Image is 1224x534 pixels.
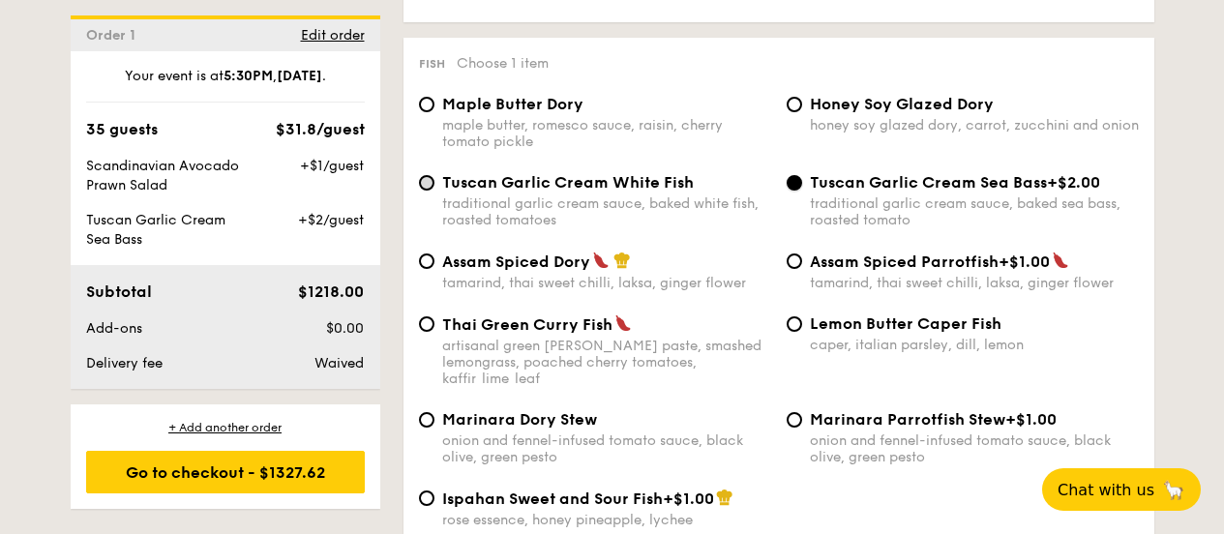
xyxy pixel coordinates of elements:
span: Ispahan Sweet and Sour Fish [442,489,663,508]
span: Waived [314,355,364,371]
img: icon-spicy.37a8142b.svg [592,252,610,269]
input: Assam Spiced Dorytamarind, thai sweet chilli, laksa, ginger flower [419,253,434,269]
div: Go to checkout - $1327.62 [86,451,365,493]
div: onion and fennel-infused tomato sauce, black olive, green pesto [810,432,1139,465]
img: icon-spicy.37a8142b.svg [614,314,632,332]
input: Thai Green Curry Fishartisanal green [PERSON_NAME] paste, smashed lemongrass, poached cherry toma... [419,316,434,332]
input: Maple Butter Dorymaple butter, romesco sauce, raisin, cherry tomato pickle [419,97,434,112]
span: +$1/guest [300,158,364,174]
span: +$1.00 [999,252,1050,271]
input: Marinara Dory Stewonion and fennel-infused tomato sauce, black olive, green pesto [419,412,434,428]
div: tamarind, thai sweet chilli, laksa, ginger flower [810,275,1139,291]
div: rose essence, honey pineapple, lychee [442,512,771,528]
span: Edit order [301,27,365,44]
span: Subtotal [86,282,152,301]
div: traditional garlic cream sauce, baked sea bass, roasted tomato [810,195,1139,228]
span: Add-ons [86,320,142,337]
input: Tuscan Garlic Cream Sea Bass+$2.00traditional garlic cream sauce, baked sea bass, roasted tomato [787,175,802,191]
span: Order 1 [86,27,143,44]
input: Honey Soy Glazed Doryhoney soy glazed dory, carrot, zucchini and onion [787,97,802,112]
div: maple butter, romesco sauce, raisin, cherry tomato pickle [442,117,771,150]
span: Marinara Dory Stew [442,410,597,429]
div: onion and fennel-infused tomato sauce, black olive, green pesto [442,432,771,465]
span: Assam Spiced Parrotfish [810,252,999,271]
img: icon-spicy.37a8142b.svg [1052,252,1069,269]
span: Scandinavian Avocado Prawn Salad [86,158,239,193]
span: Assam Spiced Dory [442,252,590,271]
img: icon-chef-hat.a58ddaea.svg [716,489,733,506]
div: Your event is at , . [86,67,365,103]
span: +$2.00 [1047,173,1100,192]
span: Tuscan Garlic Cream Sea Bass [810,173,1047,192]
span: Fish [419,57,445,71]
span: Chat with us [1058,481,1154,499]
span: +$1.00 [1005,410,1057,429]
span: Lemon Butter Caper Fish [810,314,1001,333]
input: Tuscan Garlic Cream White Fishtraditional garlic cream sauce, baked white fish, roasted tomatoes [419,175,434,191]
span: Maple Butter Dory [442,95,583,113]
button: Chat with us🦙 [1042,468,1201,511]
div: $31.8/guest [276,118,365,141]
span: Tuscan Garlic Cream White Fish [442,173,694,192]
strong: [DATE] [277,68,322,84]
div: caper, italian parsley, dill, lemon [810,337,1139,353]
div: tamarind, thai sweet chilli, laksa, ginger flower [442,275,771,291]
div: artisanal green [PERSON_NAME] paste, smashed lemongrass, poached cherry tomatoes, kaffir lime leaf [442,338,771,387]
input: Assam Spiced Parrotfish+$1.00tamarind, thai sweet chilli, laksa, ginger flower [787,253,802,269]
span: +$2/guest [298,212,364,228]
input: Lemon Butter Caper Fishcaper, italian parsley, dill, lemon [787,316,802,332]
div: 35 guests [86,118,158,141]
span: Honey Soy Glazed Dory [810,95,994,113]
span: Thai Green Curry Fish [442,315,612,334]
div: + Add another order [86,420,365,435]
span: 🦙 [1162,479,1185,501]
span: $1218.00 [298,282,364,301]
input: Marinara Parrotfish Stew+$1.00onion and fennel-infused tomato sauce, black olive, green pesto [787,412,802,428]
span: Choose 1 item [457,55,549,72]
img: icon-chef-hat.a58ddaea.svg [613,252,631,269]
span: Delivery fee [86,355,163,371]
div: traditional garlic cream sauce, baked white fish, roasted tomatoes [442,195,771,228]
strong: 5:30PM [224,68,273,84]
span: $0.00 [326,320,364,337]
input: Ispahan Sweet and Sour Fish+$1.00rose essence, honey pineapple, lychee [419,490,434,506]
span: Marinara Parrotfish Stew [810,410,1005,429]
span: +$1.00 [663,489,714,508]
span: Tuscan Garlic Cream Sea Bass [86,212,225,248]
div: honey soy glazed dory, carrot, zucchini and onion [810,117,1139,133]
